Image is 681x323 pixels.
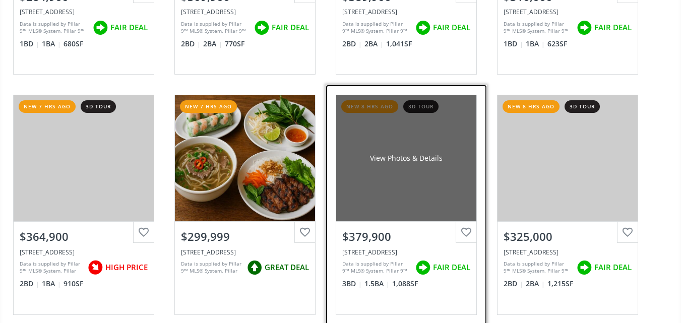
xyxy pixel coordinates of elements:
[181,20,249,35] div: Data is supplied by Pillar 9™ MLS® System. Pillar 9™ is the owner of the copyright in its MLS® Sy...
[342,248,470,256] div: 203 Lynnview Road SE #31N, Calgary, AB T2C 2C6
[105,262,148,273] span: HIGH PRICE
[90,18,110,38] img: rating icon
[504,39,523,49] span: 1 BD
[574,18,594,38] img: rating icon
[85,257,105,278] img: rating icon
[20,8,148,16] div: 1410 1 Street SE #1204, Calgary, AB T2G 5T7
[20,20,88,35] div: Data is supplied by Pillar 9™ MLS® System. Pillar 9™ is the owner of the copyright in its MLS® Sy...
[342,20,410,35] div: Data is supplied by Pillar 9™ MLS® System. Pillar 9™ is the owner of the copyright in its MLS® Sy...
[42,279,61,289] span: 1 BA
[364,279,390,289] span: 1.5 BA
[20,229,148,244] div: $364,900
[547,279,573,289] span: 1,215 SF
[64,279,83,289] span: 910 SF
[181,248,309,256] div: 123 Vietnamese Restaurant, Calgary, AB T3G 0B6
[526,279,545,289] span: 2 BA
[244,257,265,278] img: rating icon
[181,39,201,49] span: 2 BD
[272,22,309,33] span: FAIR DEAL
[504,260,572,275] div: Data is supplied by Pillar 9™ MLS® System. Pillar 9™ is the owner of the copyright in its MLS® Sy...
[342,279,362,289] span: 3 BD
[386,39,412,49] span: 1,041 SF
[20,248,148,256] div: 95 Sage Bluff Circle NW, Calgary, AB T3R 1T5
[364,39,384,49] span: 2 BA
[413,257,433,278] img: rating icon
[252,18,272,38] img: rating icon
[504,20,572,35] div: Data is supplied by Pillar 9™ MLS® System. Pillar 9™ is the owner of the copyright in its MLS® Sy...
[110,22,148,33] span: FAIR DEAL
[342,260,410,275] div: Data is supplied by Pillar 9™ MLS® System. Pillar 9™ is the owner of the copyright in its MLS® Sy...
[342,39,362,49] span: 2 BD
[574,257,594,278] img: rating icon
[526,39,545,49] span: 1 BA
[20,279,39,289] span: 2 BD
[64,39,83,49] span: 680 SF
[392,279,418,289] span: 1,088 SF
[181,260,242,275] div: Data is supplied by Pillar 9™ MLS® System. Pillar 9™ is the owner of the copyright in its MLS® Sy...
[504,8,632,16] div: 1118 12 Avenue SW #603, Calgary, AB T2R 0P4
[594,22,632,33] span: FAIR DEAL
[20,260,83,275] div: Data is supplied by Pillar 9™ MLS® System. Pillar 9™ is the owner of the copyright in its MLS® Sy...
[225,39,244,49] span: 770 SF
[433,262,470,273] span: FAIR DEAL
[342,8,470,16] div: 681 Savanna Boulevard NE #2301, Calgary, AB T3J5N9
[504,279,523,289] span: 2 BD
[181,8,309,16] div: 99 Copperstone Park SE #4106, Calgary, AB T2Z 5C9
[413,18,433,38] img: rating icon
[342,229,470,244] div: $379,900
[547,39,567,49] span: 623 SF
[265,262,309,273] span: GREAT DEAL
[181,229,309,244] div: $299,999
[594,262,632,273] span: FAIR DEAL
[20,39,39,49] span: 1 BD
[504,229,632,244] div: $325,000
[42,39,61,49] span: 1 BA
[203,39,222,49] span: 2 BA
[433,22,470,33] span: FAIR DEAL
[370,153,443,163] div: View Photos & Details
[504,248,632,256] div: 230 Eversyde Boulevard SW #4201, Calgary, AB T2Y 0J4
